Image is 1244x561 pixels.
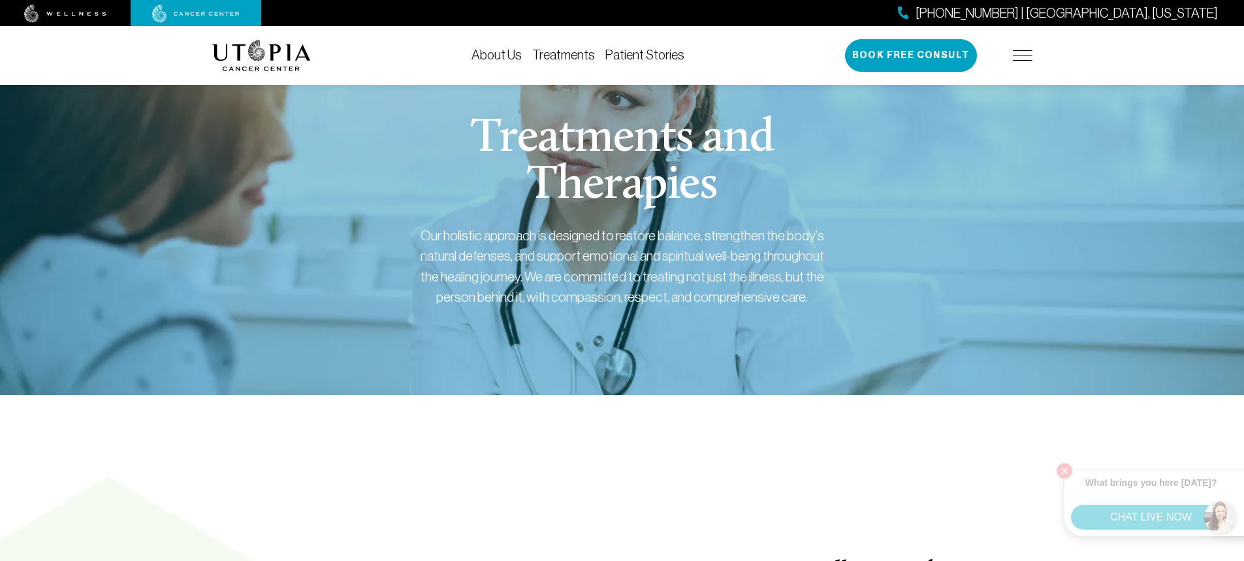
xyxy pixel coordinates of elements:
a: [PHONE_NUMBER] | [GEOGRAPHIC_DATA], [US_STATE] [898,4,1218,23]
a: Treatments [532,48,595,62]
a: Patient Stories [605,48,684,62]
a: About Us [471,48,522,62]
button: Book Free Consult [845,39,977,72]
span: [PHONE_NUMBER] | [GEOGRAPHIC_DATA], [US_STATE] [916,4,1218,23]
img: logo [212,40,311,71]
img: cancer center [152,5,240,23]
img: wellness [24,5,106,23]
img: icon-hamburger [1013,50,1032,61]
div: Our holistic approach is designed to restore balance, strengthen the body's natural defenses, and... [420,225,825,308]
h1: Treatments and Therapies [372,116,872,210]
